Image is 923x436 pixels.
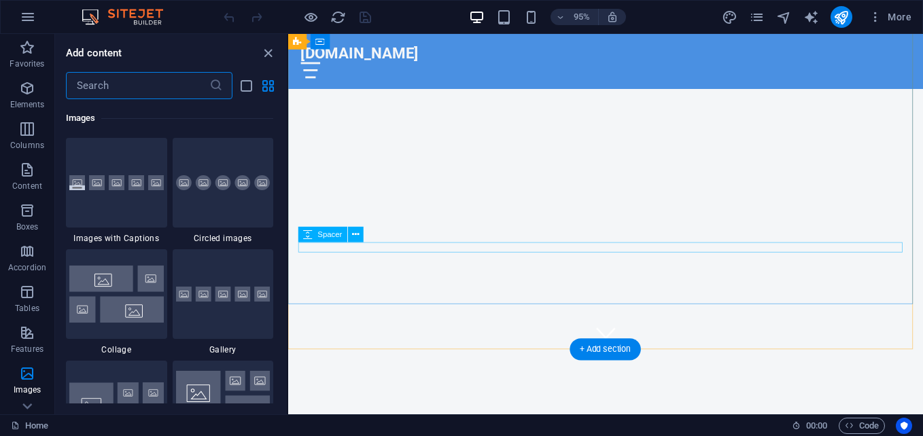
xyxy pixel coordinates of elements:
input: Search [66,72,209,99]
span: More [869,10,911,24]
span: Collage [66,344,167,355]
span: Circled images [173,233,274,244]
button: reload [330,9,346,25]
span: Gallery [173,344,274,355]
i: Reload page [330,10,346,25]
i: Publish [833,10,849,25]
div: Gallery [173,249,274,355]
p: Features [11,344,43,355]
p: Images [14,384,41,395]
i: On resize automatically adjust zoom level to fit chosen device. [606,11,619,23]
button: More [863,6,917,28]
div: + Add section [570,338,641,360]
button: close panel [260,45,276,61]
span: Spacer [318,231,343,238]
h6: Session time [792,418,828,434]
p: Content [12,181,42,192]
h6: 95% [571,9,593,25]
span: Code [845,418,879,434]
span: Images with Captions [66,233,167,244]
img: collage.svg [69,266,164,322]
i: Navigator [776,10,792,25]
img: images-with-captions.svg [69,175,164,191]
p: Boxes [16,221,39,232]
button: Code [839,418,885,434]
button: grid-view [260,77,276,94]
img: Editor Logo [78,9,180,25]
div: Collage [66,249,167,355]
h6: Add content [66,45,122,61]
i: AI Writer [803,10,819,25]
img: image-grid.svg [69,382,164,429]
button: pages [749,9,765,25]
div: Images with Captions [66,138,167,244]
button: navigator [776,9,793,25]
button: publish [831,6,852,28]
a: Click to cancel selection. Double-click to open Pages [11,418,48,434]
div: Circled images [173,138,274,244]
img: gallery.svg [176,287,271,302]
button: Click here to leave preview mode and continue editing [302,9,319,25]
button: text_generator [803,9,820,25]
p: Columns [10,140,44,151]
button: Usercentrics [896,418,912,434]
p: Accordion [8,262,46,273]
span: : [816,420,818,431]
h6: Images [66,110,273,126]
p: Favorites [10,58,44,69]
span: 00 00 [806,418,827,434]
button: 95% [551,9,599,25]
img: images-circled.svg [176,175,271,191]
i: Pages (Ctrl+Alt+S) [749,10,765,25]
p: Elements [10,99,45,110]
button: design [722,9,738,25]
p: Tables [15,303,39,314]
i: Design (Ctrl+Alt+Y) [722,10,737,25]
button: list-view [238,77,254,94]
